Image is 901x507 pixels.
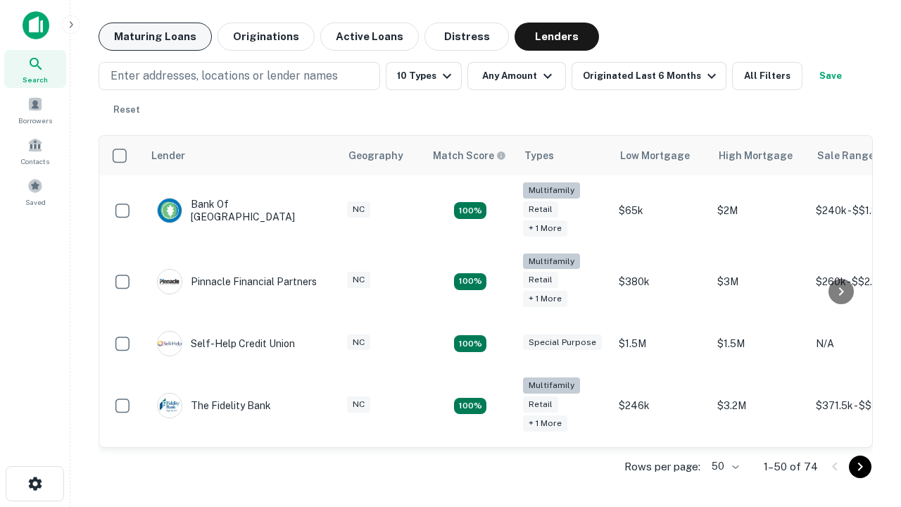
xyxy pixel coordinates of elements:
[523,254,580,270] div: Multifamily
[710,317,809,370] td: $1.5M
[523,334,602,351] div: Special Purpose
[572,62,726,90] button: Originated Last 6 Months
[424,23,509,51] button: Distress
[515,23,599,51] button: Lenders
[111,68,338,84] p: Enter addresses, locations or lender names
[524,147,554,164] div: Types
[99,23,212,51] button: Maturing Loans
[523,272,558,288] div: Retail
[467,62,566,90] button: Any Amount
[158,332,182,356] img: picture
[849,456,871,478] button: Go to next page
[523,182,580,199] div: Multifamily
[158,199,182,223] img: picture
[4,50,66,88] a: Search
[386,62,462,90] button: 10 Types
[612,136,710,175] th: Low Mortgage
[424,136,516,175] th: Capitalize uses an advanced AI algorithm to match your search with the best lender. The match sco...
[433,148,503,163] h6: Match Score
[719,147,793,164] div: High Mortgage
[454,202,486,219] div: Matching Properties: 17, hasApolloMatch: undefined
[523,377,580,394] div: Multifamily
[523,396,558,413] div: Retail
[710,175,809,246] td: $2M
[157,393,271,418] div: The Fidelity Bank
[4,91,66,129] a: Borrowers
[710,370,809,442] td: $3.2M
[158,394,182,418] img: picture
[612,246,710,318] td: $380k
[4,173,66,211] a: Saved
[454,335,486,352] div: Matching Properties: 11, hasApolloMatch: undefined
[151,147,185,164] div: Lender
[25,196,46,208] span: Saved
[523,220,567,237] div: + 1 more
[612,317,710,370] td: $1.5M
[612,370,710,442] td: $246k
[157,331,295,356] div: Self-help Credit Union
[347,396,370,413] div: NC
[523,415,567,432] div: + 1 more
[433,148,506,163] div: Capitalize uses an advanced AI algorithm to match your search with the best lender. The match sco...
[347,334,370,351] div: NC
[21,156,49,167] span: Contacts
[18,115,52,126] span: Borrowers
[764,458,818,475] p: 1–50 of 74
[157,198,326,223] div: Bank Of [GEOGRAPHIC_DATA]
[454,273,486,290] div: Matching Properties: 17, hasApolloMatch: undefined
[817,147,874,164] div: Sale Range
[516,136,612,175] th: Types
[831,394,901,462] iframe: Chat Widget
[624,458,700,475] p: Rows per page:
[732,62,802,90] button: All Filters
[808,62,853,90] button: Save your search to get updates of matches that match your search criteria.
[710,246,809,318] td: $3M
[706,456,741,477] div: 50
[99,62,380,90] button: Enter addresses, locations or lender names
[157,269,317,294] div: Pinnacle Financial Partners
[23,11,49,39] img: capitalize-icon.png
[523,201,558,218] div: Retail
[340,136,424,175] th: Geography
[320,23,419,51] button: Active Loans
[143,136,340,175] th: Lender
[23,74,48,85] span: Search
[612,175,710,246] td: $65k
[4,132,66,170] a: Contacts
[104,96,149,124] button: Reset
[347,272,370,288] div: NC
[583,68,720,84] div: Originated Last 6 Months
[620,147,690,164] div: Low Mortgage
[454,398,486,415] div: Matching Properties: 10, hasApolloMatch: undefined
[348,147,403,164] div: Geography
[218,23,315,51] button: Originations
[710,136,809,175] th: High Mortgage
[523,291,567,307] div: + 1 more
[158,270,182,294] img: picture
[347,201,370,218] div: NC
